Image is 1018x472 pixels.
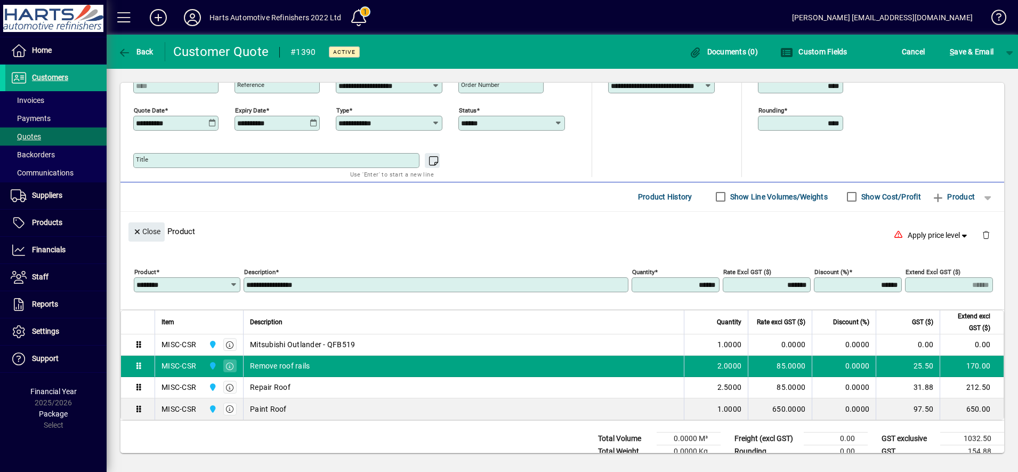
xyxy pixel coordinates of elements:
mat-label: Discount (%) [814,268,849,275]
div: Product [120,212,1004,251]
button: Product History [634,187,697,206]
span: Quotes [11,132,41,141]
span: GST ($) [912,316,933,328]
span: Home [32,46,52,54]
span: Item [161,316,174,328]
div: MISC-CSR [161,382,196,393]
td: 97.50 [876,398,940,420]
span: Apply price level [908,230,969,241]
button: Close [128,222,165,242]
span: 2.0000 [717,361,742,371]
td: 0.00 [940,334,1004,356]
mat-label: Quote date [134,106,165,114]
label: Show Cost/Profit [859,191,921,202]
span: Close [133,223,160,241]
td: 0.00 [804,432,868,445]
mat-label: Status [459,106,476,114]
td: 0.0000 [812,377,876,398]
div: 85.0000 [755,382,805,393]
button: Back [115,42,156,61]
span: Rate excl GST ($) [757,316,805,328]
span: Communications [11,169,74,177]
button: Documents (0) [686,42,761,61]
span: Reports [32,300,58,308]
td: GST exclusive [876,432,940,445]
button: Save & Email [944,42,999,61]
a: Knowledge Base [983,2,1005,37]
mat-label: Reference [237,81,264,89]
span: Products [32,218,62,227]
span: Documents (0) [689,47,758,56]
span: 1.0000 [717,404,742,414]
div: [PERSON_NAME] [EMAIL_ADDRESS][DOMAIN_NAME] [792,9,973,26]
span: Support [32,354,59,363]
span: Suppliers [32,191,62,199]
td: 154.88 [940,445,1004,458]
mat-label: Extend excl GST ($) [906,268,960,275]
td: 0.0000 M³ [657,432,721,445]
mat-label: Type [336,106,349,114]
span: Quantity [717,316,741,328]
mat-hint: Use 'Enter' to start a new line [350,168,434,180]
mat-label: Product [134,268,156,275]
a: Suppliers [5,182,107,209]
td: 25.50 [876,356,940,377]
td: Rounding [729,445,804,458]
span: S [950,47,954,56]
td: 170.00 [940,356,1004,377]
span: Harts Auto Refinishers 2022 Ltd [206,360,218,372]
span: Back [118,47,153,56]
span: Remove roof rails [250,361,310,371]
span: Extend excl GST ($) [947,310,990,334]
span: Package [39,410,68,418]
td: 31.88 [876,377,940,398]
span: Staff [32,273,49,281]
div: MISC-CSR [161,361,196,371]
a: Financials [5,237,107,263]
span: Settings [32,327,59,335]
span: Product [932,188,975,205]
button: Cancel [899,42,928,61]
div: 0.0000 [755,339,805,350]
button: Add [141,8,175,27]
a: Home [5,37,107,64]
span: Harts Auto Refinishers 2022 Ltd [206,381,218,393]
td: 0.0000 [812,398,876,420]
div: 85.0000 [755,361,805,371]
a: Reports [5,291,107,318]
button: Product [926,187,980,206]
span: Invoices [11,96,44,105]
a: Payments [5,109,107,127]
span: Harts Auto Refinishers 2022 Ltd [206,339,218,350]
td: 1032.50 [940,432,1004,445]
span: Repair Roof [250,382,290,393]
span: Mitsubishi Outlander - QFB519 [250,339,355,350]
button: Delete [973,222,999,248]
span: Active [333,49,356,55]
div: 650.0000 [755,404,805,414]
div: Customer Quote [173,43,269,60]
span: Discount (%) [833,316,869,328]
a: Staff [5,264,107,291]
button: Profile [175,8,209,27]
span: 2.5000 [717,382,742,393]
span: Backorders [11,150,55,159]
app-page-header-button: Close [126,226,167,236]
div: MISC-CSR [161,339,196,350]
div: Harts Automotive Refinishers 2022 Ltd [209,9,341,26]
mat-label: Quantity [632,268,655,275]
a: Quotes [5,127,107,146]
span: 1.0000 [717,339,742,350]
app-page-header-button: Delete [973,230,999,239]
a: Communications [5,164,107,182]
button: Apply price level [903,226,974,245]
a: Backorders [5,146,107,164]
td: 0.0000 [812,334,876,356]
span: Financials [32,245,66,254]
mat-label: Rate excl GST ($) [723,268,771,275]
td: GST [876,445,940,458]
td: 0.00 [804,445,868,458]
span: Custom Fields [780,47,847,56]
app-page-header-button: Back [107,42,165,61]
span: Harts Auto Refinishers 2022 Ltd [206,403,218,415]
